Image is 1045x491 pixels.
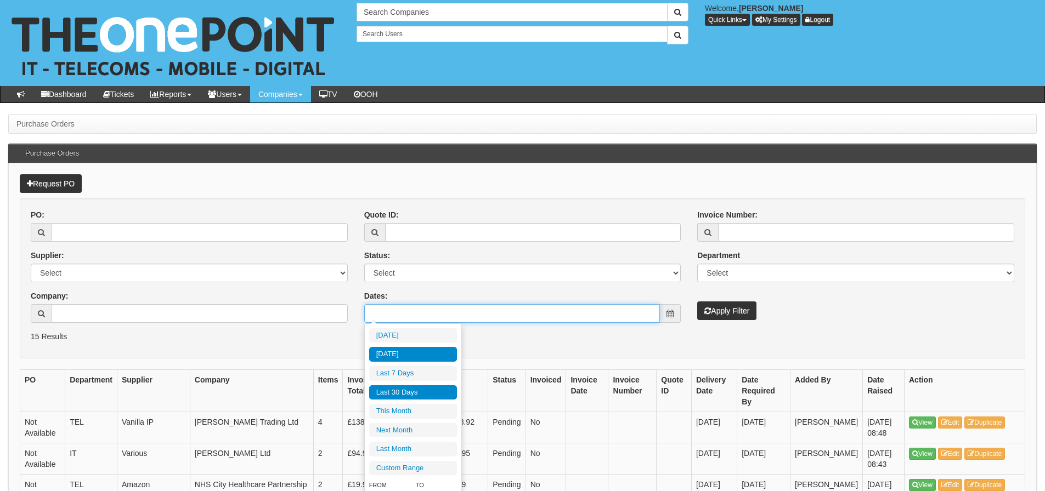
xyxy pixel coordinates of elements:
a: Reports [142,86,200,102]
td: [DATE] 08:43 [863,443,905,474]
a: Duplicate [964,479,1005,491]
a: My Settings [752,14,800,26]
th: Invoiced [526,369,566,412]
td: [DATE] [691,443,737,474]
li: [DATE] [369,328,457,343]
td: No [526,443,566,474]
a: TV [311,86,346,102]
th: Items [313,369,343,412]
label: Department [697,250,740,261]
li: Last Month [369,442,457,456]
th: Delivery Date [691,369,737,412]
th: Supplier [117,369,190,412]
div: Welcome, [697,3,1045,26]
th: Department [65,369,117,412]
td: Pending [488,412,526,443]
td: 4 [313,412,343,443]
a: View [909,448,936,460]
td: [DATE] [691,412,737,443]
a: OOH [346,86,386,102]
label: Dates: [364,290,388,301]
li: Last 30 Days [369,385,457,400]
li: Next Month [369,423,457,438]
td: IT [65,443,117,474]
a: Dashboard [33,86,95,102]
td: [DATE] 08:48 [863,412,905,443]
th: Action [905,369,1025,412]
td: [DATE] [737,443,790,474]
th: Invoice Total [343,369,393,412]
li: Custom Range [369,461,457,476]
th: Added By [790,369,863,412]
th: Quote ID [657,369,692,412]
th: Invoice Date [566,369,608,412]
label: Invoice Number: [697,209,758,220]
a: Users [200,86,250,102]
input: Search Companies [357,3,668,21]
td: [PERSON_NAME] Trading Ltd [190,412,313,443]
a: Tickets [95,86,143,102]
button: Apply Filter [697,301,756,320]
th: Company [190,369,313,412]
a: View [909,479,936,491]
h3: Purchase Orders [20,144,84,163]
li: Last 7 Days [369,366,457,381]
td: Not Available [20,443,65,474]
label: Company: [31,290,68,301]
td: TEL [65,412,117,443]
td: Vanilla IP [117,412,190,443]
td: £138.92 [442,412,488,443]
li: This Month [369,404,457,419]
a: View [909,416,936,429]
td: £138.92 [343,412,393,443]
td: £94.95 [442,443,488,474]
a: Request PO [20,174,82,193]
label: To [416,479,456,490]
td: Not Available [20,412,65,443]
b: [PERSON_NAME] [739,4,803,13]
td: Various [117,443,190,474]
p: 15 Results [31,331,1014,342]
label: Supplier: [31,250,64,261]
td: Pending [488,443,526,474]
label: PO: [31,209,44,220]
th: Status [488,369,526,412]
a: Duplicate [964,448,1005,460]
td: £94.95 [343,443,393,474]
th: PO [20,369,65,412]
label: From [369,479,410,490]
td: [PERSON_NAME] Ltd [190,443,313,474]
a: Edit [938,416,963,429]
a: Duplicate [964,416,1005,429]
th: Date Raised [863,369,905,412]
a: Edit [938,479,963,491]
th: Invoice Number [608,369,657,412]
a: Companies [250,86,311,102]
a: Logout [802,14,833,26]
th: Date Required By [737,369,790,412]
label: Quote ID: [364,209,399,220]
td: 2 [313,443,343,474]
a: Edit [938,448,963,460]
input: Search Users [357,26,668,42]
li: Purchase Orders [16,118,75,129]
td: [PERSON_NAME] [790,412,863,443]
label: Status: [364,250,390,261]
td: [DATE] [737,412,790,443]
button: Quick Links [705,14,750,26]
li: [DATE] [369,347,457,362]
td: No [526,412,566,443]
th: GP [442,369,488,412]
td: [PERSON_NAME] [790,443,863,474]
